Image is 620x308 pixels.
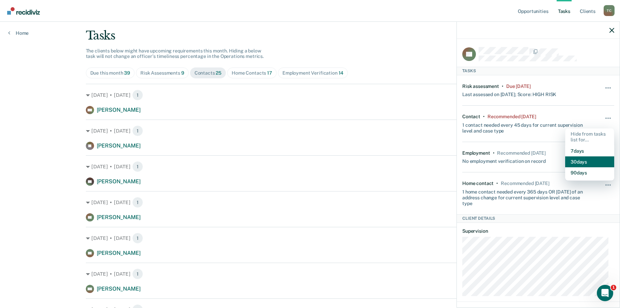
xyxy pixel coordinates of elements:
span: [PERSON_NAME] [97,107,141,113]
div: T C [604,5,615,16]
div: [DATE] • [DATE] [86,233,534,244]
div: Tasks [86,29,534,43]
button: 90 days [565,167,614,178]
span: 1 [132,268,143,279]
span: The clients below might have upcoming requirements this month. Hiding a below task will not chang... [86,48,264,59]
button: 30 days [565,156,614,167]
div: Risk Assessments [140,70,184,76]
span: 1 [132,90,143,101]
div: Home Contacts [232,70,272,76]
span: 25 [216,70,221,76]
div: Last assessed on [DATE]; Score: HIGH RISK [462,89,556,97]
div: Recommended 6 days ago [487,114,536,120]
div: Home contact [462,181,494,186]
div: Employment Verification [282,70,343,76]
div: [DATE] • [DATE] [86,90,534,101]
div: [DATE] • [DATE] [86,268,534,279]
span: 17 [267,70,272,76]
dt: Supervision [462,228,614,234]
div: 1 contact needed every 45 days for current supervision level and case type [462,120,589,134]
button: 7 days [565,145,614,156]
div: [DATE] • [DATE] [86,125,534,136]
div: Risk assessment [462,83,499,89]
div: Contact [462,114,480,120]
div: • [502,83,503,89]
span: 1 [132,233,143,244]
span: [PERSON_NAME] [97,250,141,256]
span: 1 [132,197,143,208]
div: Contacts [195,70,222,76]
iframe: Intercom live chat [597,285,613,301]
div: [DATE] • [DATE] [86,161,534,172]
img: Recidiviz [7,7,40,15]
div: Recommended in 21 days [501,181,549,186]
div: Client Details [457,214,620,222]
span: 39 [124,70,130,76]
span: 1 [611,285,616,290]
span: [PERSON_NAME] [97,142,141,149]
div: Employment [462,150,490,156]
div: No employment verification on record [462,156,546,164]
div: [DATE] • [DATE] [86,197,534,208]
span: [PERSON_NAME] [97,178,141,185]
span: 1 [132,161,143,172]
div: Recommended in 21 days [497,150,545,156]
span: 14 [339,70,344,76]
div: Tasks [457,67,620,75]
span: 9 [181,70,184,76]
span: [PERSON_NAME] [97,286,141,292]
div: • [493,150,495,156]
div: • [496,181,498,186]
div: Due 4 years ago [506,83,531,89]
div: 1 home contact needed every 365 days OR [DATE] of an address change for current supervision level... [462,186,589,206]
span: 1 [132,125,143,136]
div: Due this month [90,70,130,76]
div: • [483,114,485,120]
a: Home [8,30,29,36]
button: Profile dropdown button [604,5,615,16]
div: Hide from tasks list for... [565,128,614,145]
span: [PERSON_NAME] [97,214,141,220]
